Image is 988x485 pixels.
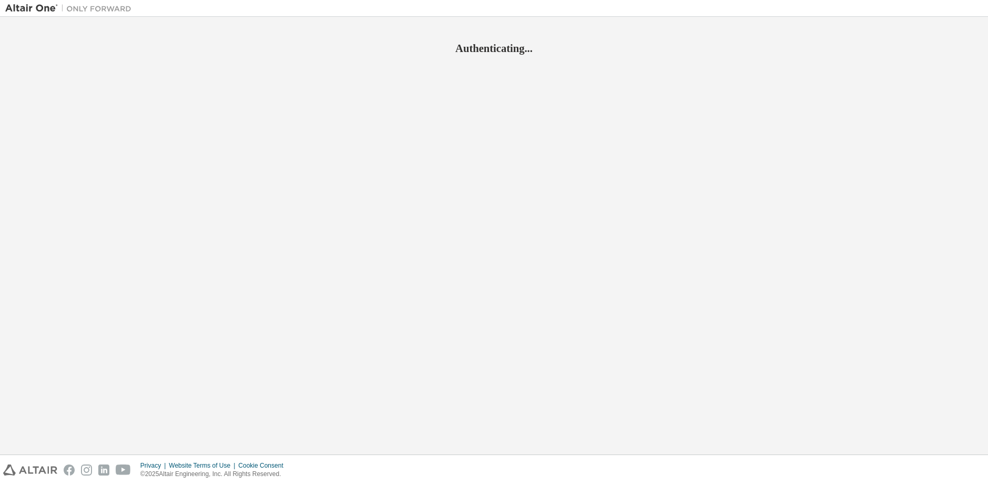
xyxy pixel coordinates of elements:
h2: Authenticating... [5,42,983,55]
img: Altair One [5,3,137,14]
img: facebook.svg [64,465,75,476]
img: linkedin.svg [98,465,109,476]
img: altair_logo.svg [3,465,57,476]
div: Website Terms of Use [169,461,238,470]
p: © 2025 Altair Engineering, Inc. All Rights Reserved. [140,470,290,479]
img: instagram.svg [81,465,92,476]
div: Cookie Consent [238,461,289,470]
div: Privacy [140,461,169,470]
img: youtube.svg [116,465,131,476]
